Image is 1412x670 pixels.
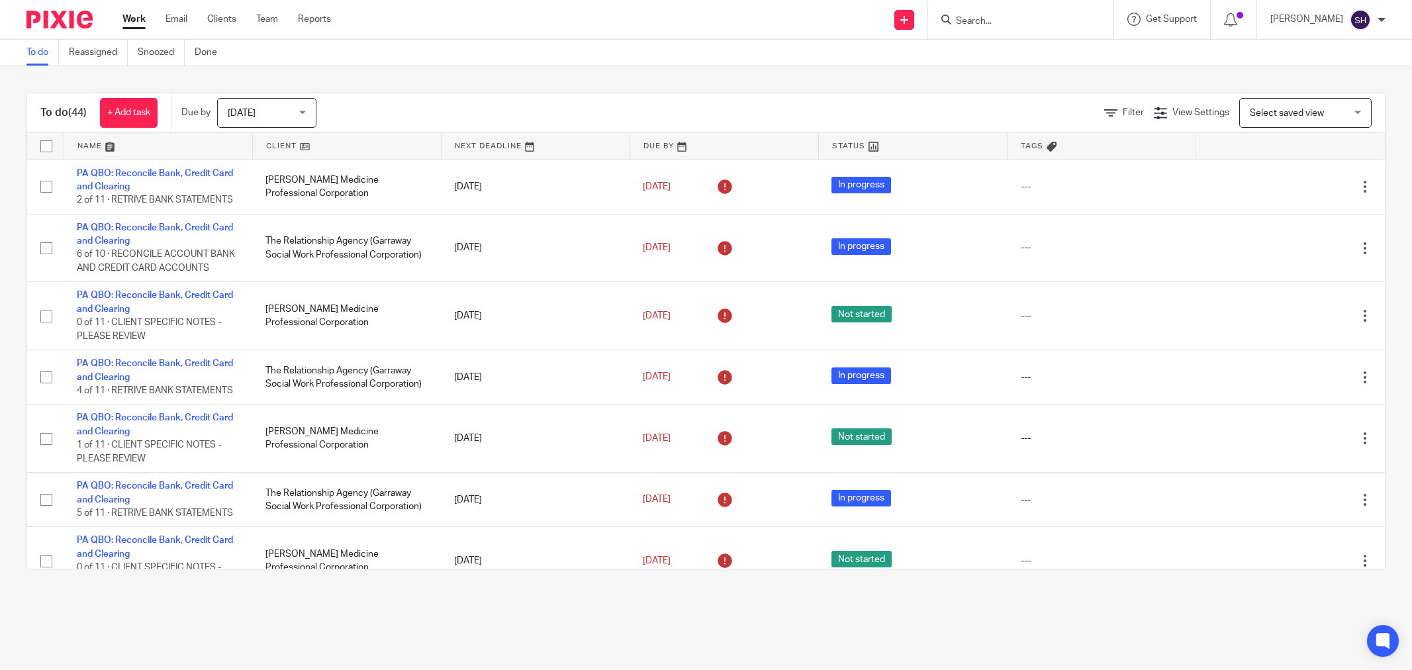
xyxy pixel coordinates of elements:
a: PA QBO: Reconcile Bank, Credit Card and Clearing [77,169,233,191]
a: PA QBO: Reconcile Bank, Credit Card and Clearing [77,223,233,246]
td: [DATE] [441,282,630,350]
td: [PERSON_NAME] Medicine Professional Corporation [252,282,441,350]
span: Not started [831,428,892,445]
td: [DATE] [441,214,630,282]
span: 0 of 11 · CLIENT SPECIFIC NOTES - PLEASE REVIEW [77,318,221,341]
a: + Add task [100,98,158,128]
span: [DATE] [643,556,671,565]
div: --- [1021,493,1183,506]
span: 2 of 11 · RETRIVE BANK STATEMENTS [77,195,233,205]
td: [DATE] [441,350,630,405]
span: Not started [831,551,892,567]
h1: To do [40,106,87,120]
a: PA QBO: Reconcile Bank, Credit Card and Clearing [77,413,233,436]
span: In progress [831,490,891,506]
span: 5 of 11 · RETRIVE BANK STATEMENTS [77,508,233,518]
img: svg%3E [1350,9,1371,30]
p: Due by [181,106,211,119]
a: Clients [207,13,236,26]
span: Not started [831,306,892,322]
a: Done [195,40,227,66]
td: [DATE] [441,160,630,214]
p: [PERSON_NAME] [1270,13,1343,26]
div: --- [1021,371,1183,384]
span: In progress [831,238,891,255]
span: [DATE] [643,311,671,320]
td: The Relationship Agency (Garraway Social Work Professional Corporation) [252,214,441,282]
td: [PERSON_NAME] Medicine Professional Corporation [252,405,441,473]
span: [DATE] [643,182,671,191]
span: [DATE] [643,373,671,382]
td: [DATE] [441,405,630,473]
img: Pixie [26,11,93,28]
a: Team [256,13,278,26]
span: [DATE] [228,109,256,118]
a: Reports [298,13,331,26]
a: PA QBO: Reconcile Bank, Credit Card and Clearing [77,481,233,504]
td: [PERSON_NAME] Medicine Professional Corporation [252,527,441,595]
td: The Relationship Agency (Garraway Social Work Professional Corporation) [252,350,441,405]
span: 4 of 11 · RETRIVE BANK STATEMENTS [77,386,233,395]
span: In progress [831,177,891,193]
td: [DATE] [441,527,630,595]
a: To do [26,40,59,66]
span: Tags [1021,142,1043,150]
a: Reassigned [69,40,128,66]
span: [DATE] [643,243,671,252]
span: [DATE] [643,495,671,504]
a: PA QBO: Reconcile Bank, Credit Card and Clearing [77,536,233,558]
span: 1 of 11 · CLIENT SPECIFIC NOTES - PLEASE REVIEW [77,440,221,463]
div: --- [1021,241,1183,254]
span: In progress [831,367,891,384]
div: --- [1021,554,1183,567]
span: 6 of 10 · RECONCILE ACCOUNT BANK AND CREDIT CARD ACCOUNTS [77,250,235,273]
div: --- [1021,180,1183,193]
td: The Relationship Agency (Garraway Social Work Professional Corporation) [252,473,441,527]
span: Get Support [1146,15,1197,24]
div: --- [1021,432,1183,445]
a: Snoozed [138,40,185,66]
span: (44) [68,107,87,118]
a: Email [165,13,187,26]
input: Search [955,16,1074,28]
a: Work [122,13,146,26]
span: Filter [1123,108,1144,117]
a: PA QBO: Reconcile Bank, Credit Card and Clearing [77,359,233,381]
span: [DATE] [643,434,671,443]
span: Select saved view [1250,109,1324,118]
div: --- [1021,309,1183,322]
span: View Settings [1172,108,1229,117]
span: 0 of 11 · CLIENT SPECIFIC NOTES - PLEASE REVIEW [77,563,221,586]
td: [DATE] [441,473,630,527]
a: PA QBO: Reconcile Bank, Credit Card and Clearing [77,291,233,313]
td: [PERSON_NAME] Medicine Professional Corporation [252,160,441,214]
